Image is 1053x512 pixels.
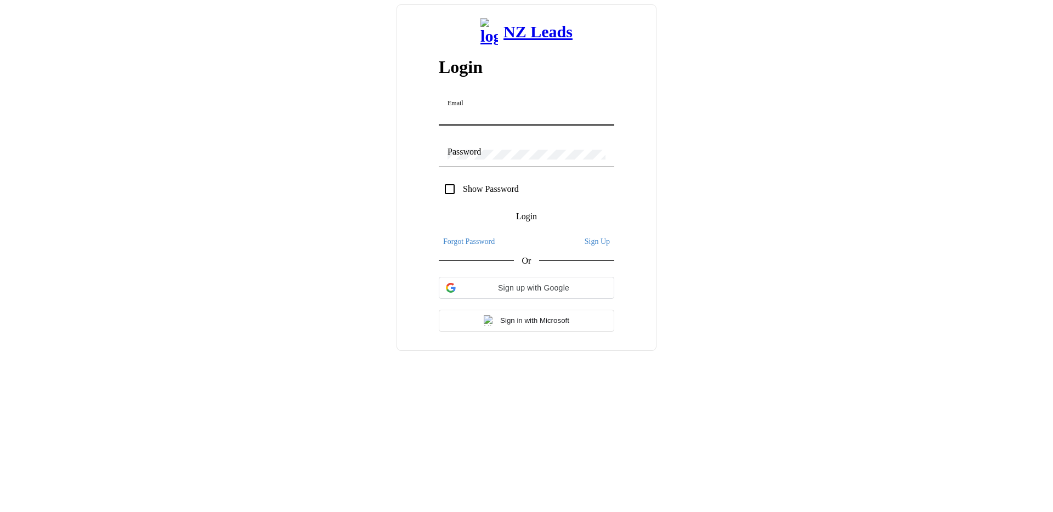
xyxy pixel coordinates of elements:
[439,310,614,332] button: Sign in with Microsoft
[516,212,537,221] span: Login
[503,22,573,41] div: NZ Leads
[439,277,614,299] div: Sign up with Google
[448,147,481,156] mat-label: Password
[522,256,531,266] span: Or
[484,315,495,326] img: Microsoft logo
[585,237,610,246] span: Sign Up
[460,283,607,292] span: Sign up with Google
[461,184,519,194] label: Show Password
[439,206,614,227] button: Login
[480,18,573,45] a: logoNZ Leads
[448,100,463,107] mat-label: Email
[439,57,614,83] h1: Login
[480,18,498,45] img: logo
[443,237,495,246] span: Forgot Password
